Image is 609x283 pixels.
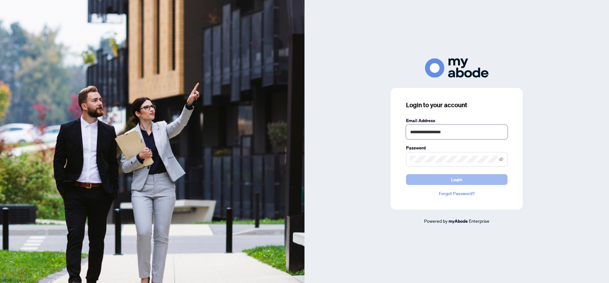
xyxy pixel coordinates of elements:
[499,157,503,161] span: eye-invisible
[406,144,507,151] label: Password
[451,174,462,185] span: Login
[469,218,489,224] span: Enterprise
[406,101,507,109] h3: Login to your account
[424,218,448,224] span: Powered by
[449,218,468,225] a: myAbode
[406,174,507,185] button: Login
[425,58,488,78] img: ma-logo
[406,117,507,124] label: Email Address
[406,190,507,197] a: Forgot Password?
